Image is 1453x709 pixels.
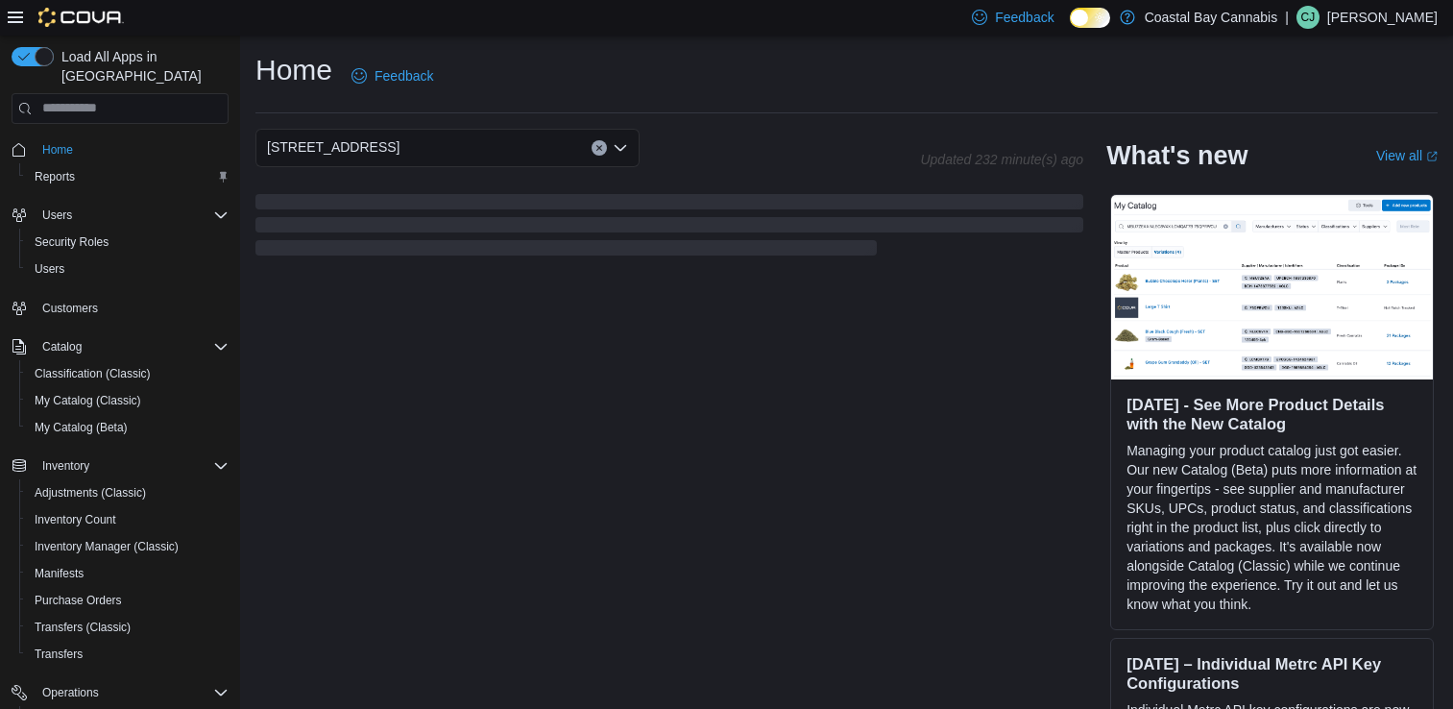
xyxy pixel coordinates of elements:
a: Inventory Count [27,508,124,531]
h3: [DATE] – Individual Metrc API Key Configurations [1126,654,1417,693]
button: Manifests [19,560,236,587]
span: Purchase Orders [27,589,229,612]
button: Classification (Classic) [19,360,236,387]
span: Transfers [27,643,229,666]
button: Transfers [19,641,236,668]
span: Home [42,142,73,158]
p: Coastal Bay Cannabis [1145,6,1278,29]
h2: What's new [1106,140,1247,171]
span: Inventory Manager (Classic) [35,539,179,554]
a: Manifests [27,562,91,585]
span: Users [27,257,229,281]
span: Operations [35,681,229,704]
span: Security Roles [27,231,229,254]
button: Purchase Orders [19,587,236,614]
span: Reports [35,169,75,184]
a: My Catalog (Beta) [27,416,135,439]
span: My Catalog (Beta) [27,416,229,439]
img: Cova [38,8,124,27]
p: Managing your product catalog just got easier. Our new Catalog (Beta) puts more information at yo... [1126,441,1417,614]
button: Operations [35,681,107,704]
button: Transfers (Classic) [19,614,236,641]
span: Customers [42,301,98,316]
span: Catalog [35,335,229,358]
span: Feedback [995,8,1053,27]
a: View allExternal link [1376,148,1438,163]
button: My Catalog (Beta) [19,414,236,441]
button: Security Roles [19,229,236,256]
button: Clear input [592,140,607,156]
span: Manifests [35,566,84,581]
span: Customers [35,296,229,320]
span: Inventory [35,454,229,477]
span: Loading [255,198,1083,259]
span: My Catalog (Classic) [35,393,141,408]
div: Cleo Jones [1296,6,1320,29]
span: Operations [42,685,99,700]
span: Catalog [42,339,82,354]
svg: External link [1426,151,1438,162]
h3: [DATE] - See More Product Details with the New Catalog [1126,395,1417,433]
a: Transfers (Classic) [27,616,138,639]
button: Inventory [4,452,236,479]
button: Home [4,135,236,163]
span: [STREET_ADDRESS] [267,135,400,159]
a: Inventory Manager (Classic) [27,535,186,558]
p: | [1285,6,1289,29]
span: My Catalog (Classic) [27,389,229,412]
span: Inventory Count [35,512,116,527]
a: Adjustments (Classic) [27,481,154,504]
span: Dark Mode [1070,28,1071,29]
span: Transfers (Classic) [35,620,131,635]
button: Catalog [4,333,236,360]
span: Manifests [27,562,229,585]
span: Load All Apps in [GEOGRAPHIC_DATA] [54,47,229,86]
span: My Catalog (Beta) [35,420,128,435]
p: [PERSON_NAME] [1327,6,1438,29]
span: Classification (Classic) [35,366,151,381]
a: Home [35,138,81,161]
span: Users [35,204,229,227]
span: Inventory [42,458,89,474]
span: Feedback [375,66,433,86]
button: Inventory Count [19,506,236,533]
button: Users [19,256,236,282]
button: Operations [4,679,236,706]
button: Inventory Manager (Classic) [19,533,236,560]
a: Classification (Classic) [27,362,158,385]
span: Classification (Classic) [27,362,229,385]
button: Open list of options [613,140,628,156]
button: Adjustments (Classic) [19,479,236,506]
span: Transfers (Classic) [27,616,229,639]
a: Purchase Orders [27,589,130,612]
span: Inventory Manager (Classic) [27,535,229,558]
span: Purchase Orders [35,593,122,608]
span: Users [42,208,72,223]
button: My Catalog (Classic) [19,387,236,414]
a: Feedback [344,57,441,95]
a: Reports [27,165,83,188]
span: Inventory Count [27,508,229,531]
h1: Home [255,51,332,89]
span: Reports [27,165,229,188]
span: CJ [1301,6,1316,29]
span: Home [35,137,229,161]
button: Users [35,204,80,227]
a: Users [27,257,72,281]
a: Transfers [27,643,90,666]
button: Catalog [35,335,89,358]
button: Reports [19,163,236,190]
button: Users [4,202,236,229]
p: Updated 232 minute(s) ago [920,152,1083,167]
span: Adjustments (Classic) [35,485,146,501]
button: Customers [4,294,236,322]
a: Customers [35,297,106,320]
button: Inventory [35,454,97,477]
span: Adjustments (Classic) [27,481,229,504]
span: Security Roles [35,234,109,250]
span: Users [35,261,64,277]
a: My Catalog (Classic) [27,389,149,412]
span: Transfers [35,647,83,662]
input: Dark Mode [1070,8,1110,28]
a: Security Roles [27,231,116,254]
